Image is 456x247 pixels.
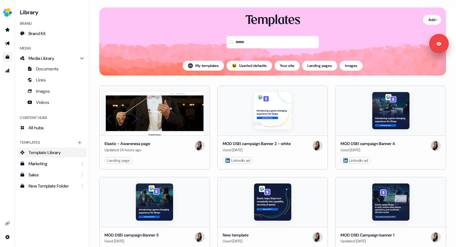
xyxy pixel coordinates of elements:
[232,63,237,68] img: userled logo
[2,232,12,242] a: Go to integrations
[17,75,87,85] a: Links
[17,181,87,191] a: New Template Folder
[223,232,248,238] div: New template
[17,97,87,107] a: Videos
[217,86,328,170] button: MOD DSEI campaign Banner 2 - whiteMOD DSEI campaign Banner 2 - whiteUsed [DATE]Kelly LinkedIn ad
[17,64,87,74] a: Documents
[232,63,237,68] div: ;
[105,147,150,153] div: Updated 24 hours ago
[372,183,409,221] img: MOD DSEI Campaign banner 1
[99,86,210,170] button: Elastic - Awareness pageElastic - Awareness pageUpdated 24 hours agoKellyLanding page
[105,238,159,244] div: Used [DATE]
[335,86,446,170] button: MOD DSEI campaign Banner 4MOD DSEI campaign Banner 4Used [DATE]Kelly LinkedIn ad
[17,53,87,63] a: Media Library
[29,125,44,131] span: All hubs
[17,19,87,29] div: Brand
[17,123,87,133] a: All hubs
[29,183,77,189] div: New Template Folder
[431,232,441,242] img: Kelly
[36,77,46,83] span: Links
[188,63,193,68] img: Adrienne
[36,99,49,105] span: Videos
[29,30,46,37] span: Brand Kit
[223,238,248,244] div: Used [DATE]
[17,170,87,180] a: Sales
[431,141,441,151] img: Kelly
[17,86,87,96] a: Images
[340,61,363,71] button: Images
[105,141,150,147] div: Elastic - Awareness page
[105,232,159,238] div: MOD DSEI campaign Banner 5
[136,183,173,221] img: MOD DSEI campaign Banner 5
[195,232,205,242] img: Kelly
[372,92,409,129] img: MOD DSEI campaign Banner 4
[313,232,323,242] img: Kelly
[17,138,87,148] div: Templates
[2,52,12,62] a: Go to templates
[343,157,368,164] div: LinkedIn ad
[254,92,291,129] img: MOD DSEI campaign Banner 2 - white
[36,66,59,72] span: Documents
[29,149,61,156] span: Template Library
[254,183,291,221] img: New template
[29,172,77,178] div: Sales
[2,66,12,76] a: Go to attribution
[17,159,87,169] a: Marketing
[106,92,203,135] img: Elastic - Awareness page
[17,148,87,157] a: Template Library
[36,88,50,94] span: Images
[245,12,300,29] div: Templates
[223,141,291,147] div: MOD DSEI campaign Banner 2 - white
[223,147,291,153] div: Used [DATE]
[341,232,394,238] div: MOD DSEI Campaign banner 1
[17,43,87,53] div: Media
[183,61,224,71] button: My templates
[226,61,272,71] button: userled logo;Userled defaults
[226,157,250,164] div: LinkedIn ad
[341,147,395,153] div: Used [DATE]
[313,141,323,151] img: Kelly
[17,7,87,16] h3: Library
[275,61,300,71] button: Your site
[17,113,87,123] div: Content Hubs
[29,55,54,61] span: Media Library
[2,218,12,228] a: Go to integrations
[341,238,394,244] div: Updated [DATE]
[195,141,205,151] img: Kelly
[302,61,337,71] button: Landing pages
[341,141,395,147] div: MOD DSEI campaign Banner 4
[423,15,441,25] button: Add
[107,157,130,164] div: Landing page
[29,161,77,167] div: Marketing
[17,29,87,38] a: Brand Kit
[2,38,12,48] a: Go to outbound experience
[2,25,12,35] a: Go to prospects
